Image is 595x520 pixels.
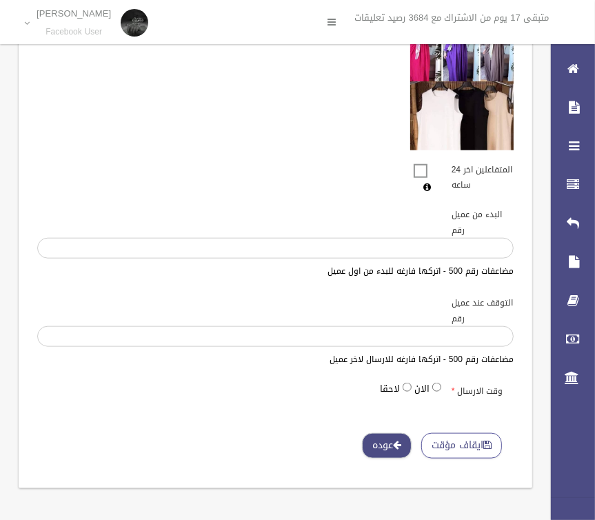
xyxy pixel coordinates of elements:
h6: مضاعفات رقم 500 - اتركها فارغه للارسال لاخر عميل [37,355,514,364]
button: ايقاف مؤقت [421,433,502,459]
p: [PERSON_NAME] [37,8,111,19]
label: لاحقا [380,381,400,397]
img: معاينه الصوره [410,12,514,150]
label: الان [414,381,430,397]
a: عوده [362,433,412,459]
label: المتفاعلين اخر 24 ساعه [441,158,524,192]
h6: مضاعفات رقم 500 - اتركها فارغه للبدء من اول عميل [37,267,514,276]
small: Facebook User [37,27,111,37]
